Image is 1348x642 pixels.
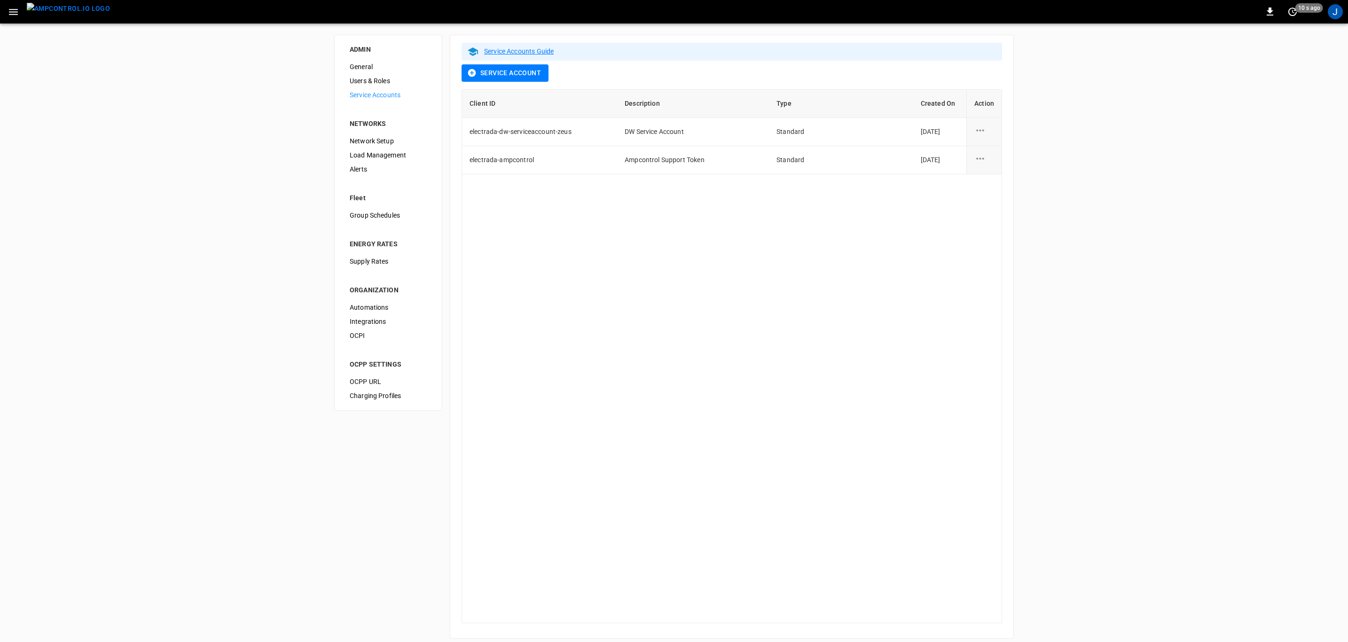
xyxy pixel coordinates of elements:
th: Created On [913,90,966,118]
div: NETWORKS [350,119,427,128]
span: Ampcontrol Support Token [625,156,705,164]
th: Type [769,90,913,118]
div: Network Setup [342,134,434,148]
span: Group Schedules [350,211,427,220]
div: Integrations [342,314,434,329]
div: service account action options [974,153,994,167]
span: Load Management [350,150,427,160]
span: Service Accounts [350,90,427,100]
div: Load Management [342,148,434,162]
span: OCPI [350,331,427,341]
td: [DATE] [913,146,966,174]
th: Action [966,90,1002,118]
span: Network Setup [350,136,427,146]
button: set refresh interval [1285,4,1300,19]
span: Supply Rates [350,257,427,266]
td: [DATE] [913,118,966,146]
div: profile-icon [1328,4,1343,19]
div: General [342,60,434,74]
div: Alerts [342,162,434,176]
div: Automations [342,300,434,314]
span: Alerts [350,164,427,174]
div: ADMIN [350,45,427,54]
img: ampcontrol.io logo [27,3,110,15]
div: Users & Roles [342,74,434,88]
span: electrada-dw-serviceaccount-zeus [470,128,572,135]
th: Description [617,90,769,118]
div: Supply Rates [342,254,434,268]
span: Standard [776,156,804,164]
span: Standard [776,128,804,135]
div: Charging Profiles [342,389,434,403]
span: DW Service Account [625,128,684,135]
span: Automations [350,303,427,313]
div: Fleet [350,193,427,203]
a: Service Accounts Guide [484,47,554,55]
div: OCPP SETTINGS [350,360,427,369]
button: Service Account [462,64,549,82]
span: Users & Roles [350,76,427,86]
div: ORGANIZATION [350,285,427,295]
span: electrada-ampcontrol [470,156,534,164]
span: OCPP URL [350,377,427,387]
span: 10 s ago [1295,3,1323,13]
div: Group Schedules [342,208,434,222]
div: Service Accounts [342,88,434,102]
span: Charging Profiles [350,391,427,401]
th: Client ID [462,90,617,118]
div: OCPI [342,329,434,343]
div: OCPP URL [342,375,434,389]
span: Integrations [350,317,427,327]
div: service account action options [974,125,994,139]
span: General [350,62,427,72]
div: ENERGY RATES [350,239,427,249]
